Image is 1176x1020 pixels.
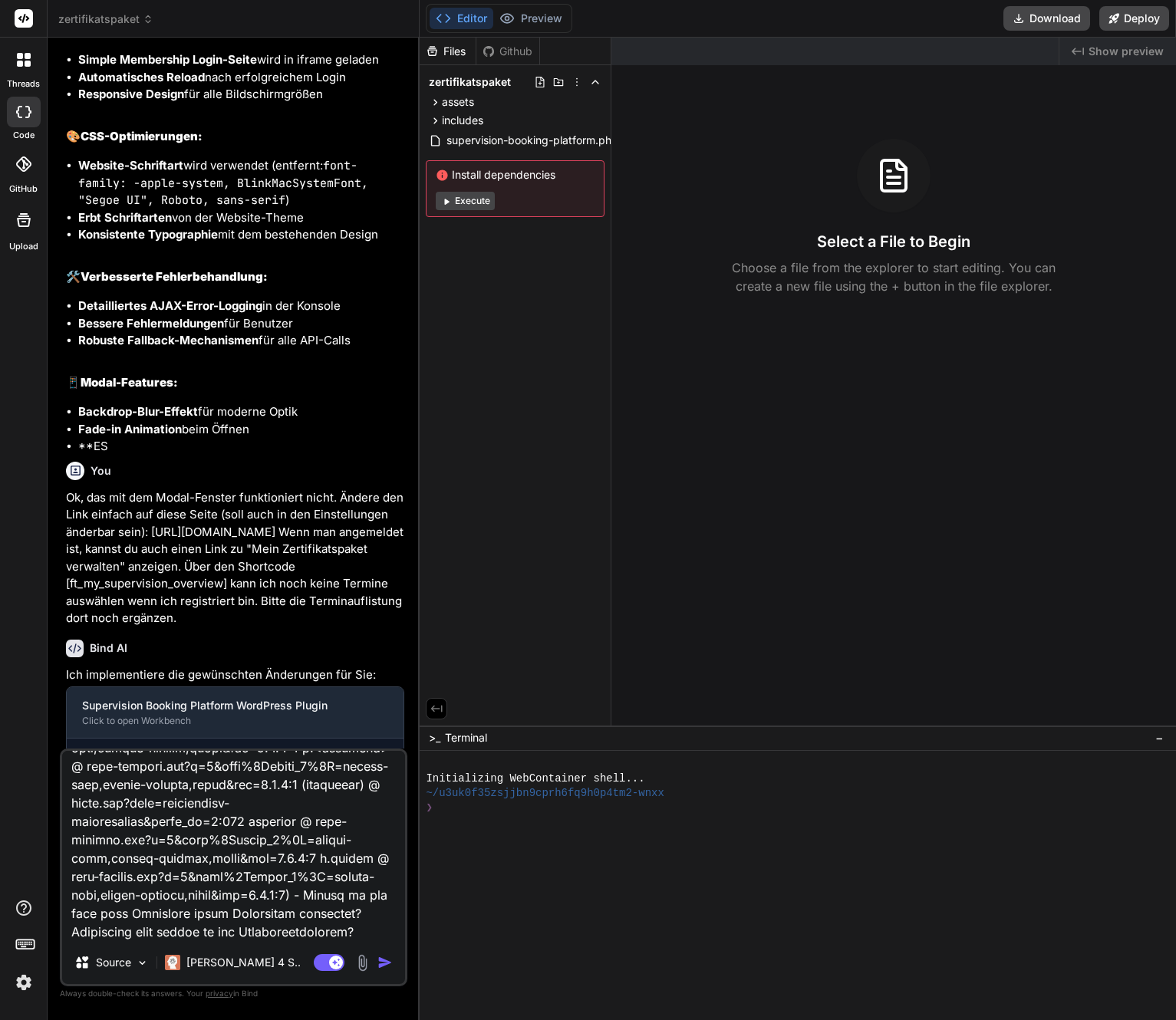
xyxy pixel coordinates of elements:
strong: Erbt Schriftarten [78,210,172,225]
li: beim Öffnen [78,421,404,439]
strong: Verbesserte Fehlerbehandlung: [81,269,268,284]
h6: You [91,463,111,479]
label: threads [7,77,40,90]
span: >_ [429,730,440,745]
button: Supervision Booking Platform WordPress PluginClick to open Workbench [67,687,379,738]
h3: Select a File to Begin [817,231,970,252]
label: Upload [9,240,38,253]
span: assets [442,94,474,110]
strong: Detailliertes AJAX-Error-Logging [78,298,262,313]
textarea: - Loremipsum dol Sitametconsec ad Elitsed doei tempo (in utl Etdolor magnaal eni adminimv Quisnos... [62,751,405,941]
strong: Modal-Window [78,35,164,50]
strong: Bessere Fehlermeldungen [78,316,224,331]
img: Pick Models [136,956,149,969]
li: für Benutzer [78,315,404,333]
span: privacy [206,989,233,998]
div: Files [420,44,476,59]
li: von der Website-Theme [78,209,404,227]
p: [PERSON_NAME] 4 S.. [186,955,301,970]
strong: Robuste Fallback-Mechanismen [78,333,259,347]
p: Ich implementiere die gewünschten Änderungen für Sie: [66,666,404,684]
span: ❯ [426,801,432,815]
span: Show preview [1089,44,1164,59]
button: Execute [436,192,495,210]
button: Deploy [1099,6,1169,31]
p: Choose a file from the explorer to start editing. You can create a new file using the + button in... [722,258,1066,295]
strong: CSS-Optimierungen: [81,129,203,143]
img: attachment [354,954,371,972]
span: zertifikatspaket [58,12,153,27]
li: für alle Bildschirmgrößen [78,86,404,104]
strong: Modal-Features: [81,375,178,390]
label: GitHub [9,183,38,196]
strong: Website-Schriftart [78,158,183,173]
li: in der Konsole [78,298,404,315]
span: − [1155,730,1164,745]
strong: Fade-in Animation [78,422,182,436]
span: supervision-booking-platform.php [445,131,620,150]
li: für alle API-Calls [78,332,404,350]
div: Supervision Booking Platform WordPress Plugin [82,698,364,713]
img: icon [377,955,393,970]
span: includes [442,113,483,128]
strong: Backdrop-Blur-Effekt [78,404,198,419]
div: Github [476,44,539,59]
label: code [13,129,35,142]
li: wird in iframe geladen [78,51,404,69]
strong: Konsistente Typographie [78,227,218,242]
span: Install dependencies [436,167,595,183]
button: Preview [493,8,568,29]
button: Download [1003,6,1090,31]
h2: 🎨 [66,128,404,146]
button: − [1152,726,1167,750]
li: nach erfolgreichem Login [78,69,404,87]
span: Terminal [445,730,487,745]
button: Editor [430,8,493,29]
li: für moderne Optik [78,403,404,421]
img: settings [11,969,37,995]
p: Ok, das mit dem Modal-Fenster funktioniert nicht. Ändere den Link einfach auf diese Seite (soll a... [66,489,404,627]
p: Always double-check its answers. Your in Bind [60,986,407,1001]
span: Initializing WebContainer shell... [426,772,644,786]
h6: Bind AI [90,640,127,656]
li: mit dem bestehenden Design [78,226,404,244]
strong: Simple Membership Login-Seite [78,52,257,67]
strong: Automatisches Reload [78,70,205,84]
h2: 🛠️ [66,268,404,286]
li: wird verwendet (entfernt: ) [78,157,404,209]
h2: 📱 [66,374,404,392]
div: Click to open Workbench [82,715,364,727]
span: zertifikatspaket [429,74,511,90]
strong: Responsive Design [78,87,184,101]
img: Claude 4 Sonnet [165,955,180,970]
span: ~/u3uk0f35zsjjbn9cprh6fq9h0p4tm2-wnxx [426,786,664,801]
code: font-family: -apple-system, BlinkMacSystemFont, "Segoe UI", Roboto, sans-serif [78,158,368,208]
p: Source [96,955,131,970]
